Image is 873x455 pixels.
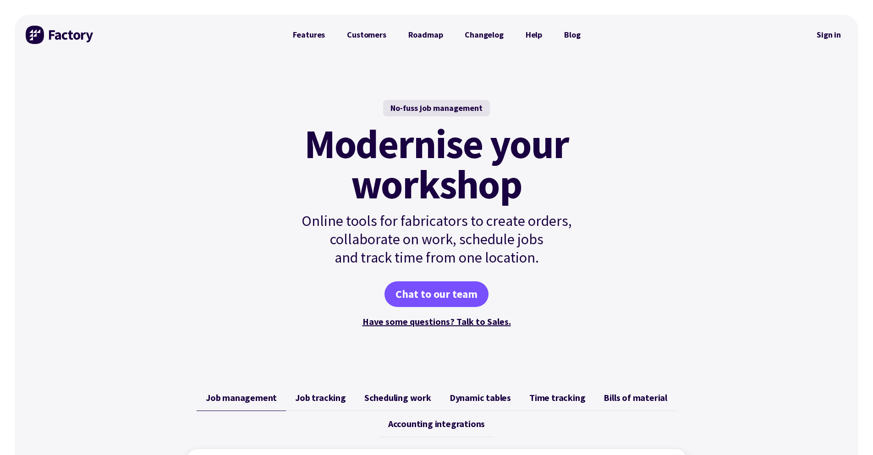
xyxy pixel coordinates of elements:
img: Factory [26,26,94,44]
div: No-fuss job management [383,100,490,116]
mark: Modernise your workshop [304,124,569,204]
a: Customers [336,26,397,44]
span: Scheduling work [364,392,431,403]
a: Sign in [810,24,847,45]
span: Time tracking [529,392,585,403]
nav: Secondary Navigation [810,24,847,45]
iframe: Chat Widget [827,411,873,455]
span: Accounting integrations [388,418,485,429]
span: Job management [206,392,277,403]
a: Roadmap [397,26,454,44]
a: Have some questions? Talk to Sales. [362,316,511,327]
nav: Primary Navigation [282,26,592,44]
a: Changelog [454,26,514,44]
a: Features [282,26,336,44]
span: Dynamic tables [450,392,511,403]
a: Help [515,26,553,44]
span: Bills of material [604,392,667,403]
span: Job tracking [295,392,346,403]
p: Online tools for fabricators to create orders, collaborate on work, schedule jobs and track time ... [282,212,592,267]
a: Blog [553,26,591,44]
a: Chat to our team [384,281,489,307]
